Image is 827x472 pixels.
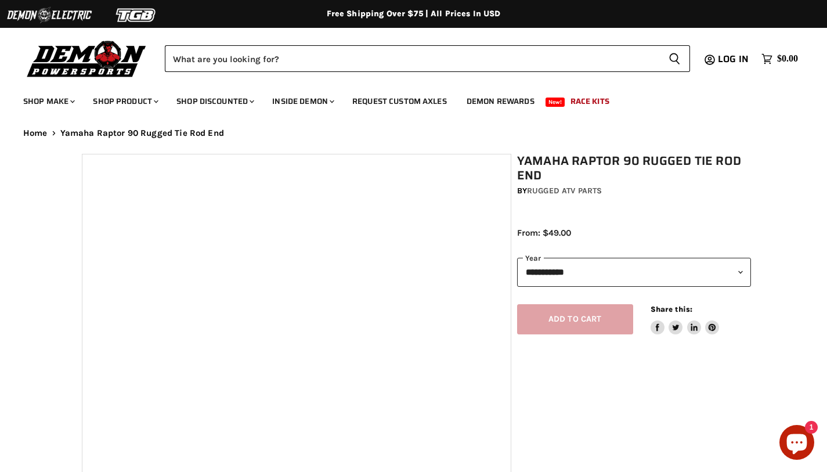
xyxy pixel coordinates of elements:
a: Race Kits [562,89,618,113]
img: Demon Powersports [23,38,150,79]
div: by [517,185,752,197]
aside: Share this: [651,304,720,335]
img: TGB Logo 2 [93,4,180,26]
a: Log in [713,54,756,64]
span: $0.00 [777,53,798,64]
button: Search [659,45,690,72]
a: Home [23,128,48,138]
a: $0.00 [756,51,804,67]
span: From: $49.00 [517,228,571,238]
img: Demon Electric Logo 2 [6,4,93,26]
a: Shop Make [15,89,82,113]
ul: Main menu [15,85,795,113]
a: Rugged ATV Parts [527,186,602,196]
a: Shop Product [84,89,165,113]
span: New! [546,98,565,107]
form: Product [165,45,690,72]
inbox-online-store-chat: Shopify online store chat [776,425,818,463]
h1: Yamaha Raptor 90 Rugged Tie Rod End [517,154,752,183]
span: Log in [718,52,749,66]
span: Yamaha Raptor 90 Rugged Tie Rod End [60,128,224,138]
a: Demon Rewards [458,89,543,113]
select: year [517,258,752,286]
span: Share this: [651,305,692,314]
a: Shop Discounted [168,89,261,113]
a: Inside Demon [263,89,341,113]
a: Request Custom Axles [344,89,456,113]
input: Search [165,45,659,72]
